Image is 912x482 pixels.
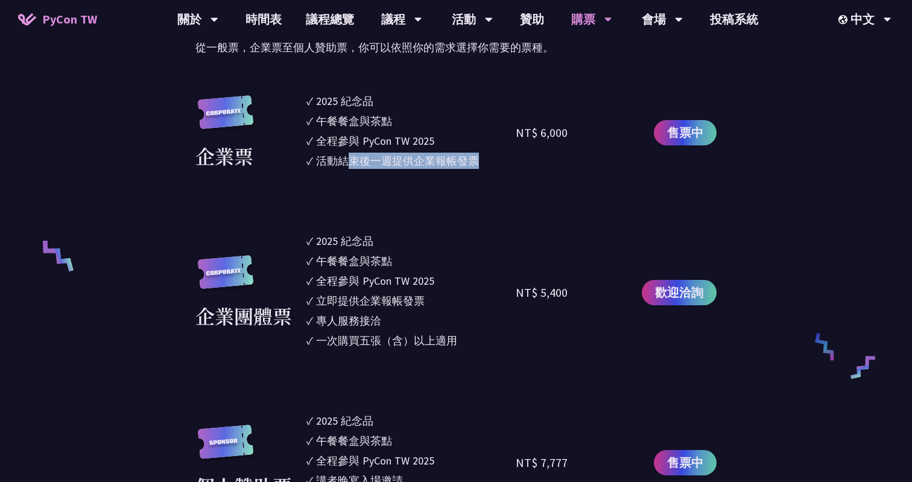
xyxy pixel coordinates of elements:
img: corporate.a587c14.svg [195,95,256,142]
div: 全程參與 PyCon TW 2025 [316,133,434,149]
img: corporate.a587c14.svg [195,255,256,302]
li: ✓ [306,153,516,169]
div: 活動結束後一週提供企業報帳發票 [316,153,479,169]
li: ✓ [306,133,516,149]
div: 專人服務接洽 [316,312,381,329]
li: ✓ [306,332,516,349]
div: 企業團體票 [195,301,292,330]
a: 售票中 [654,120,717,145]
div: 企業票 [195,141,253,170]
li: ✓ [306,253,516,269]
li: ✓ [306,452,516,469]
div: 2025 紀念品 [316,413,373,429]
li: ✓ [306,273,516,289]
li: ✓ [306,433,516,449]
a: 售票中 [654,450,717,475]
li: ✓ [306,293,516,309]
li: ✓ [306,233,516,249]
p: 從一般票，企業票至個人贊助票，你可以依照你的需求選擇你需要的票種。 [195,39,717,57]
div: 立即提供企業報帳發票 [316,293,425,309]
img: Locale Icon [838,15,850,24]
div: 全程參與 PyCon TW 2025 [316,273,434,289]
span: 售票中 [667,124,703,142]
span: PyCon TW [42,10,97,28]
div: NT$ 6,000 [516,124,568,142]
li: ✓ [306,113,516,129]
div: 一次購買五張（含）以上適用 [316,332,457,349]
li: ✓ [306,93,516,109]
div: NT$ 5,400 [516,284,568,302]
li: ✓ [306,413,516,429]
div: 午餐餐盒與茶點 [316,433,392,449]
span: 歡迎洽詢 [655,284,703,302]
span: 售票中 [667,454,703,472]
div: NT$ 7,777 [516,454,568,472]
div: 全程參與 PyCon TW 2025 [316,452,434,469]
div: 2025 紀念品 [316,93,373,109]
div: 午餐餐盒與茶點 [316,113,392,129]
a: PyCon TW [6,4,109,34]
div: 2025 紀念品 [316,233,373,249]
li: ✓ [306,312,516,329]
img: Home icon of PyCon TW 2025 [18,13,36,25]
a: 歡迎洽詢 [642,280,717,305]
img: sponsor.43e6a3a.svg [195,425,256,471]
div: 午餐餐盒與茶點 [316,253,392,269]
